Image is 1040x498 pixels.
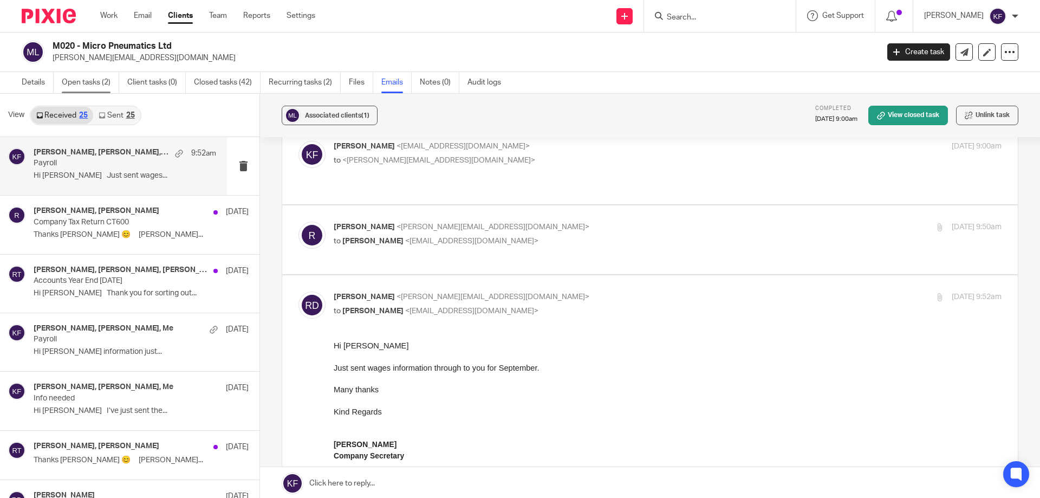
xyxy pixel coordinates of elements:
[8,109,24,121] span: View
[396,223,589,231] span: <[PERSON_NAME][EMAIL_ADDRESS][DOMAIN_NAME]>
[100,10,118,21] a: Work
[34,406,249,416] p: Hi [PERSON_NAME] I’ve just sent the...
[815,106,851,111] span: Completed
[34,206,159,216] h4: [PERSON_NAME], [PERSON_NAME]
[34,276,206,286] p: Accounts Year End [DATE]
[53,53,871,63] p: [PERSON_NAME][EMAIL_ADDRESS][DOMAIN_NAME]
[952,222,1002,233] p: [DATE] 9:50am
[8,442,25,459] img: svg%3E
[952,141,1002,152] p: [DATE] 9:00am
[62,72,119,93] a: Open tasks (2)
[887,43,950,61] a: Create task
[305,112,369,119] span: Associated clients
[952,292,1002,303] p: [DATE] 9:52am
[226,206,249,217] p: [DATE]
[349,72,373,93] a: Files
[405,307,538,315] span: <[EMAIL_ADDRESS][DOMAIN_NAME]>
[168,10,193,21] a: Clients
[34,347,249,357] p: Hi [PERSON_NAME] information just...
[334,223,395,231] span: [PERSON_NAME]
[226,324,249,335] p: [DATE]
[815,115,857,124] p: [DATE] 9:00am
[342,157,535,164] span: <[PERSON_NAME][EMAIL_ADDRESS][DOMAIN_NAME]>
[31,107,93,124] a: Received25
[467,72,509,93] a: Audit logs
[79,112,88,119] div: 25
[342,307,404,315] span: [PERSON_NAME]
[22,9,76,23] img: Pixie
[226,266,249,276] p: [DATE]
[22,41,44,63] img: svg%3E
[405,237,538,245] span: <[EMAIL_ADDRESS][DOMAIN_NAME]>
[34,171,216,180] p: Hi [PERSON_NAME] Just sent wages...
[334,143,395,150] span: [PERSON_NAME]
[822,12,864,20] span: Get Support
[226,442,249,452] p: [DATE]
[134,10,152,21] a: Email
[34,230,249,240] p: Thanks [PERSON_NAME] 😊 [PERSON_NAME]...
[868,106,948,125] a: View closed task
[8,324,25,341] img: svg%3E
[226,383,249,393] p: [DATE]
[34,324,173,333] h4: [PERSON_NAME], [PERSON_NAME], Me
[243,10,270,21] a: Reports
[34,148,170,157] h4: [PERSON_NAME], [PERSON_NAME], Me
[34,159,180,168] p: Payroll
[34,456,249,465] p: Thanks [PERSON_NAME] 😊 [PERSON_NAME]...
[284,107,301,124] img: svg%3E
[334,307,341,315] span: to
[127,72,186,93] a: Client tasks (0)
[956,106,1018,125] button: Unlink task
[989,8,1006,25] img: svg%3E
[269,72,341,93] a: Recurring tasks (2)
[287,10,315,21] a: Settings
[8,266,25,283] img: svg%3E
[342,237,404,245] span: [PERSON_NAME]
[381,72,412,93] a: Emails
[209,10,227,21] a: Team
[298,222,326,249] img: svg%3E
[361,112,369,119] span: (1)
[396,143,530,150] span: <[EMAIL_ADDRESS][DOMAIN_NAME]>
[396,293,589,301] span: <[PERSON_NAME][EMAIL_ADDRESS][DOMAIN_NAME]>
[191,148,216,159] p: 9:52am
[282,106,378,125] button: Associated clients(1)
[126,112,135,119] div: 25
[34,218,206,227] p: Company Tax Return CT600
[34,394,206,403] p: Info needed
[34,266,208,275] h4: [PERSON_NAME], [PERSON_NAME], [PERSON_NAME]
[8,148,25,165] img: svg%3E
[34,442,159,451] h4: [PERSON_NAME], [PERSON_NAME]
[34,289,249,298] p: Hi [PERSON_NAME] Thank you for sorting out...
[8,206,25,224] img: svg%3E
[34,335,206,344] p: Payroll
[194,72,261,93] a: Closed tasks (42)
[666,13,763,23] input: Search
[298,292,326,319] img: svg%3E
[8,383,25,400] img: svg%3E
[93,107,140,124] a: Sent25
[53,41,707,52] h2: M020 - Micro Pneumatics Ltd
[34,383,173,392] h4: [PERSON_NAME], [PERSON_NAME], Me
[420,72,459,93] a: Notes (0)
[22,72,54,93] a: Details
[924,10,984,21] p: [PERSON_NAME]
[298,141,326,168] img: svg%3E
[334,157,341,164] span: to
[334,293,395,301] span: [PERSON_NAME]
[334,237,341,245] span: to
